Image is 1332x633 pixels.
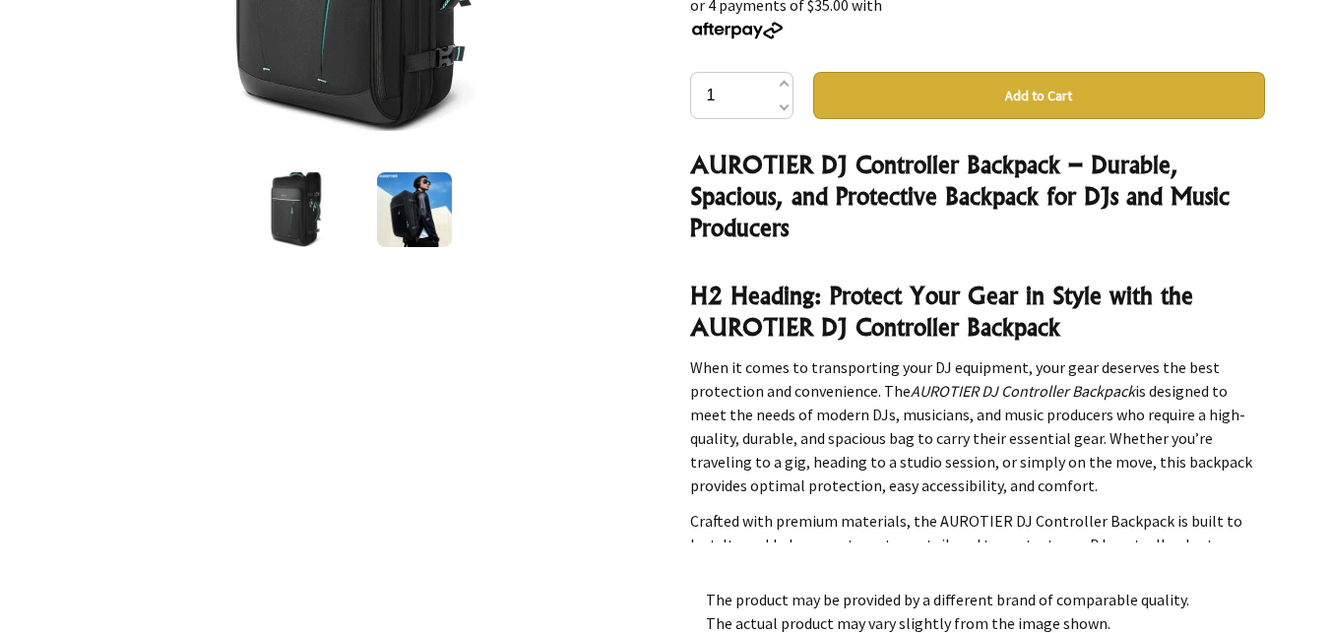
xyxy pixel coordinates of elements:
[377,172,452,247] img: AUROTIER DJ Controller Backpack
[690,355,1265,497] p: When it comes to transporting your DJ equipment, your gear deserves the best protection and conve...
[690,509,1265,627] p: Crafted with premium materials, the AUROTIER DJ Controller Backpack is built to last. Its padded ...
[690,22,785,39] img: Afterpay
[813,72,1265,119] button: Add to Cart
[690,281,1193,342] strong: H2 Heading: Protect Your Gear in Style with the AUROTIER DJ Controller Backpack
[259,172,334,247] img: AUROTIER DJ Controller Backpack
[911,381,1135,401] em: AUROTIER DJ Controller Backpack
[690,150,1230,242] strong: AUROTIER DJ Controller Backpack – Durable, Spacious, and Protective Backpack for DJs and Music Pr...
